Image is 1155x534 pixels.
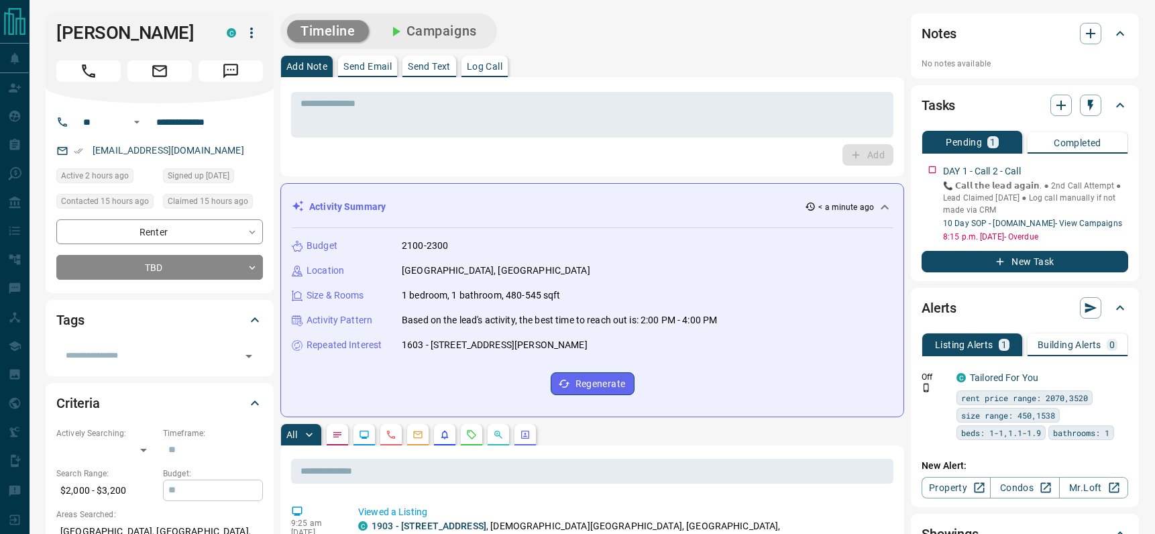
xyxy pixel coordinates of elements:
[990,477,1059,498] a: Condos
[956,373,966,382] div: condos.ca
[922,17,1128,50] div: Notes
[922,292,1128,324] div: Alerts
[343,62,392,71] p: Send Email
[943,219,1122,228] a: 10 Day SOP - [DOMAIN_NAME]- View Campaigns
[61,195,149,208] span: Contacted 15 hours ago
[922,23,956,44] h2: Notes
[386,429,396,440] svg: Calls
[408,62,451,71] p: Send Text
[168,169,229,182] span: Signed up [DATE]
[943,180,1128,216] p: 📞 𝗖𝗮𝗹𝗹 𝘁𝗵𝗲 𝗹𝗲𝗮𝗱 𝗮𝗴𝗮𝗶𝗻. ● 2nd Call Attempt ● Lead Claimed [DATE] ‎● Log call manually if not made ...
[818,201,874,213] p: < a minute ago
[332,429,343,440] svg: Notes
[1109,340,1115,350] p: 0
[961,426,1041,439] span: beds: 1-1,1.1-1.9
[1038,340,1101,350] p: Building Alerts
[61,169,129,182] span: Active 2 hours ago
[56,60,121,82] span: Call
[520,429,531,440] svg: Agent Actions
[1059,477,1128,498] a: Mr.Loft
[402,264,590,278] p: [GEOGRAPHIC_DATA], [GEOGRAPHIC_DATA]
[56,168,156,187] div: Thu Aug 14 2025
[359,429,370,440] svg: Lead Browsing Activity
[922,89,1128,121] div: Tasks
[163,168,263,187] div: Mon Aug 11 2025
[286,62,327,71] p: Add Note
[402,313,717,327] p: Based on the lead's activity, the best time to reach out is: 2:00 PM - 4:00 PM
[74,146,83,156] svg: Email Verified
[1053,426,1109,439] span: bathrooms: 1
[358,521,368,531] div: condos.ca
[935,340,993,350] p: Listing Alerts
[922,371,948,383] p: Off
[163,468,263,480] p: Budget:
[1054,138,1101,148] p: Completed
[946,138,982,147] p: Pending
[199,60,263,82] span: Message
[402,288,561,303] p: 1 bedroom, 1 bathroom, 480-545 sqft
[163,194,263,213] div: Wed Aug 13 2025
[922,383,931,392] svg: Push Notification Only
[922,297,956,319] h2: Alerts
[307,288,364,303] p: Size & Rooms
[56,509,263,521] p: Areas Searched:
[307,239,337,253] p: Budget
[309,200,386,214] p: Activity Summary
[56,194,156,213] div: Wed Aug 13 2025
[374,20,490,42] button: Campaigns
[467,62,502,71] p: Log Call
[402,239,448,253] p: 2100-2300
[56,304,263,336] div: Tags
[56,219,263,244] div: Renter
[168,195,248,208] span: Claimed 15 hours ago
[943,164,1021,178] p: DAY 1 - Call 2 - Call
[292,195,893,219] div: Activity Summary< a minute ago
[56,392,100,414] h2: Criteria
[439,429,450,440] svg: Listing Alerts
[372,521,486,531] a: 1903 - [STREET_ADDRESS]
[287,20,369,42] button: Timeline
[922,58,1128,70] p: No notes available
[970,372,1038,383] a: Tailored For You
[286,430,297,439] p: All
[227,28,236,38] div: condos.ca
[56,468,156,480] p: Search Range:
[56,22,207,44] h1: [PERSON_NAME]
[56,387,263,419] div: Criteria
[56,255,263,280] div: TBD
[961,391,1088,405] span: rent price range: 2070,3520
[922,477,991,498] a: Property
[493,429,504,440] svg: Opportunities
[239,347,258,366] button: Open
[307,338,382,352] p: Repeated Interest
[943,231,1128,243] p: 8:15 p.m. [DATE] - Overdue
[412,429,423,440] svg: Emails
[922,95,955,116] h2: Tasks
[307,264,344,278] p: Location
[307,313,372,327] p: Activity Pattern
[402,338,588,352] p: 1603 - [STREET_ADDRESS][PERSON_NAME]
[466,429,477,440] svg: Requests
[129,114,145,130] button: Open
[56,427,156,439] p: Actively Searching:
[56,309,84,331] h2: Tags
[961,409,1055,422] span: size range: 450,1538
[922,459,1128,473] p: New Alert:
[358,505,888,519] p: Viewed a Listing
[1001,340,1007,350] p: 1
[922,251,1128,272] button: New Task
[291,519,338,528] p: 9:25 am
[93,145,244,156] a: [EMAIL_ADDRESS][DOMAIN_NAME]
[990,138,995,147] p: 1
[56,480,156,502] p: $2,000 - $3,200
[127,60,192,82] span: Email
[163,427,263,439] p: Timeframe:
[551,372,635,395] button: Regenerate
